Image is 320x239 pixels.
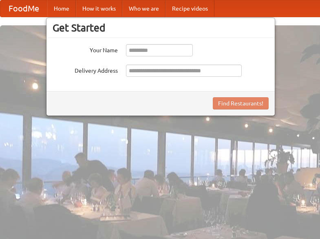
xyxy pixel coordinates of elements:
[76,0,122,17] a: How it works
[166,0,214,17] a: Recipe videos
[53,65,118,75] label: Delivery Address
[53,44,118,54] label: Your Name
[213,97,269,109] button: Find Restaurants!
[122,0,166,17] a: Who we are
[53,22,269,34] h3: Get Started
[0,0,47,17] a: FoodMe
[47,0,76,17] a: Home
